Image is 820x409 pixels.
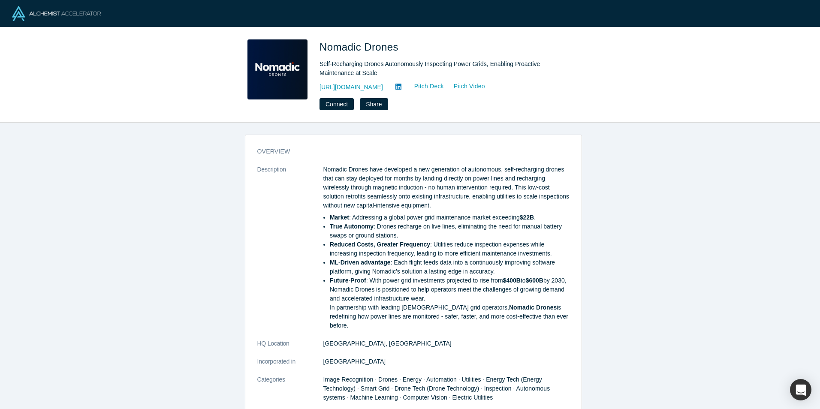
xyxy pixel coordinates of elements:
[247,39,307,99] img: Nomadic Drones's Logo
[323,376,550,401] span: Image Recognition · Drones · Energy · Automation · Utilities · Energy Tech (Energy Technology) · ...
[444,81,485,91] a: Pitch Video
[257,147,558,156] h3: overview
[405,81,444,91] a: Pitch Deck
[330,258,570,276] li: : Each flight feeds data into a continuously improving software platform, giving Nomadic’s soluti...
[320,98,354,110] button: Connect
[330,241,430,248] strong: Reduced Costs, Greater Frequency
[330,222,570,240] li: : Drones recharge on live lines, eliminating the need for manual battery swaps or ground stations.
[12,6,101,21] img: Alchemist Logo
[320,60,560,78] div: Self-Recharging Drones Autonomously Inspecting Power Grids, Enabling Proactive Maintenance at Scale
[323,339,570,348] dd: [GEOGRAPHIC_DATA], [GEOGRAPHIC_DATA]
[330,223,374,230] strong: True Autonomy
[257,339,323,357] dt: HQ Location
[509,304,557,311] strong: Nomadic Drones
[330,213,570,222] li: : Addressing a global power grid maintenance market exceeding .
[257,357,323,375] dt: Incorporated in
[330,276,570,330] li: : With power grid investments projected to rise from to by 2030, Nomadic Drones is positioned to ...
[330,277,366,284] strong: Future-Proof
[323,165,570,210] p: Nomadic Drones have developed a new generation of autonomous, self-recharging drones that can sta...
[330,240,570,258] li: : Utilities reduce inspection expenses while increasing inspection frequency, leading to more eff...
[320,83,383,92] a: [URL][DOMAIN_NAME]
[526,277,543,284] strong: $600B
[360,98,388,110] button: Share
[330,214,349,221] strong: Market
[320,41,401,53] span: Nomadic Drones
[503,277,521,284] strong: $400B
[520,214,534,221] strong: $22B
[330,259,391,266] strong: ML-Driven advantage
[323,357,570,366] dd: [GEOGRAPHIC_DATA]
[257,165,323,339] dt: Description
